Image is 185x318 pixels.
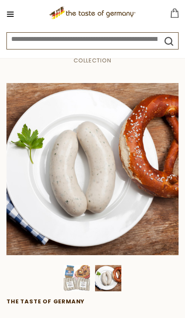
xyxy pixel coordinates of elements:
[6,83,179,255] img: The Taste of Germany Weisswurst & Pretzel Collection
[19,47,166,65] a: The Taste of Germany Weisswurst & Pretzel Collection
[6,298,179,305] a: The Taste of Germany
[64,265,90,291] img: The Taste of Germany Weisswurst & Pretzel Collection
[95,265,121,291] img: The Taste of Germany Weisswurst & Pretzel Collection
